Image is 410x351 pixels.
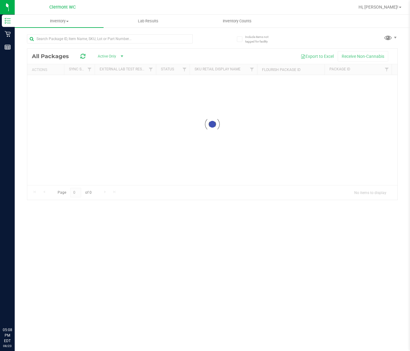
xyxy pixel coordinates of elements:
inline-svg: Inventory [5,18,11,24]
span: Inventory [15,18,104,24]
p: 08/23 [3,344,12,348]
span: Hi, [PERSON_NAME]! [359,5,398,9]
span: Lab Results [130,18,167,24]
a: Inventory Counts [193,15,282,28]
span: Clermont WC [49,5,76,10]
span: Include items not tagged for facility [245,35,276,44]
a: Inventory [15,15,104,28]
inline-svg: Retail [5,31,11,37]
p: 05:08 PM EDT [3,327,12,344]
span: Inventory Counts [214,18,260,24]
a: Lab Results [104,15,192,28]
input: Search Package ID, Item Name, SKU, Lot or Part Number... [27,34,193,43]
inline-svg: Reports [5,44,11,50]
